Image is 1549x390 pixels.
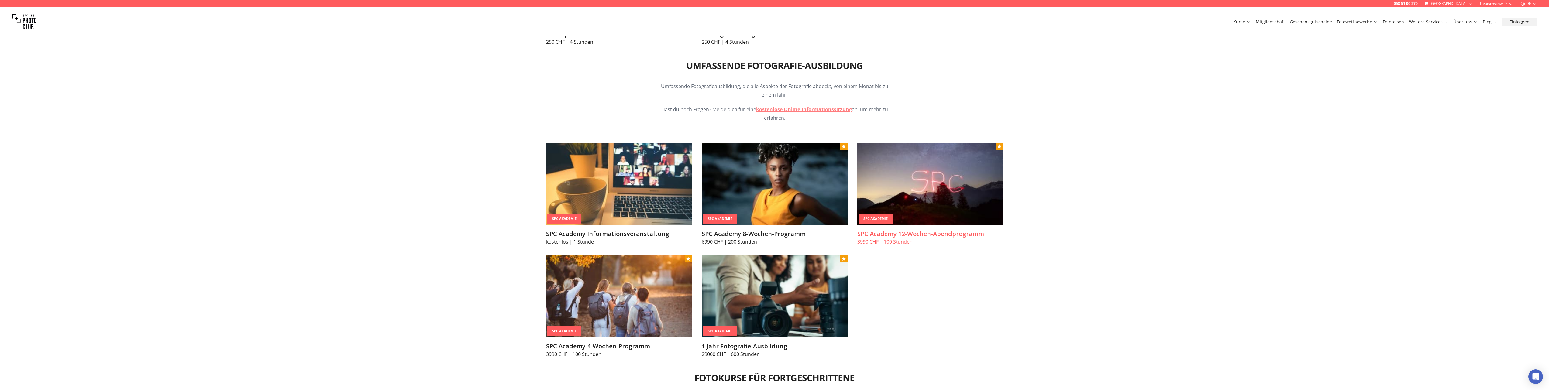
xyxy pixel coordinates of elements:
[1233,19,1251,25] a: Kurse
[702,143,848,245] a: SPC Academy 8-Wochen-ProgrammSPC AkademieSPC Academy 8-Wochen-Programm6990 CHF | 200 Stunden
[702,38,848,46] p: 250 CHF | 4 Stunden
[546,230,692,238] h3: SPC Academy Informationsveranstaltung
[756,106,852,113] a: kostenlose Online-Informationssitzung
[546,255,692,358] a: SPC Academy 4-Wochen-ProgrammSPC AkademieSPC Academy 4-Wochen-Programm3990 CHF | 100 Stunden
[702,342,848,351] h3: 1 Jahr Fotografie-Ausbildung
[1451,18,1480,26] button: Über uns
[702,230,848,238] h3: SPC Academy 8-Wochen-Programm
[546,143,692,225] img: SPC Academy Informationsveranstaltung
[1406,18,1451,26] button: Weitere Services
[686,60,863,71] h2: Umfassende Fotografie-Ausbildung
[702,255,848,358] a: 1 Jahr Fotografie-AusbildungSPC Akademie1 Jahr Fotografie-Ausbildung29000 CHF | 600 Stunden
[12,10,36,34] img: Swiss photo club
[857,143,1003,225] img: SPC Academy 12-Wochen-Abendprogramm
[857,143,1003,245] a: SPC Academy 12-Wochen-AbendprogrammSPC AkademieSPC Academy 12-Wochen-Abendprogramm3990 CHF | 100 ...
[703,214,737,224] div: SPC Akademie
[703,326,737,336] div: SPC Akademie
[658,82,891,99] p: Umfassende Fotografieausbildung, die alle Aspekte der Fotografie abdeckt, von einem Monat bis zu ...
[857,230,1003,238] h3: SPC Academy 12-Wochen-Abendprogramm
[546,351,692,358] p: 3990 CHF | 100 Stunden
[546,342,692,351] h3: SPC Academy 4-Wochen-Programm
[1502,18,1537,26] button: Einloggen
[546,255,692,337] img: SPC Academy 4-Wochen-Programm
[702,238,848,245] p: 6990 CHF | 200 Stunden
[546,143,692,245] a: SPC Academy InformationsveranstaltungSPC AkademieSPC Academy Informationsveranstaltungkostenlos |...
[1394,1,1418,6] a: 058 51 00 270
[547,214,581,224] div: SPC Akademie
[1483,19,1497,25] a: Blog
[547,326,581,336] div: SPC Akademie
[546,38,692,46] p: 250 CHF | 4 Stunden
[1409,19,1448,25] a: Weitere Services
[859,214,893,224] div: SPC Akademie
[702,255,848,337] img: 1 Jahr Fotografie-Ausbildung
[694,372,855,383] h2: Fotokurse für Fortgeschrittene
[1256,19,1285,25] a: Mitgliedschaft
[546,238,692,245] p: kostenlos | 1 Stunde
[1453,19,1478,25] a: Über uns
[1383,19,1404,25] a: Fotoreisen
[1287,18,1334,26] button: Geschenkgutscheine
[1290,19,1332,25] a: Geschenkgutscheine
[1231,18,1253,26] button: Kurse
[857,238,1003,245] p: 3990 CHF | 100 Stunden
[658,105,891,122] p: Hast du noch Fragen? Melde dich für eine an, um mehr zu erfahren.
[702,351,848,358] p: 29000 CHF | 600 Stunden
[702,143,848,225] img: SPC Academy 8-Wochen-Programm
[1337,19,1378,25] a: Fotowettbewerbe
[1380,18,1406,26] button: Fotoreisen
[1528,369,1543,384] div: Open Intercom Messenger
[1334,18,1380,26] button: Fotowettbewerbe
[1253,18,1287,26] button: Mitgliedschaft
[1480,18,1500,26] button: Blog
